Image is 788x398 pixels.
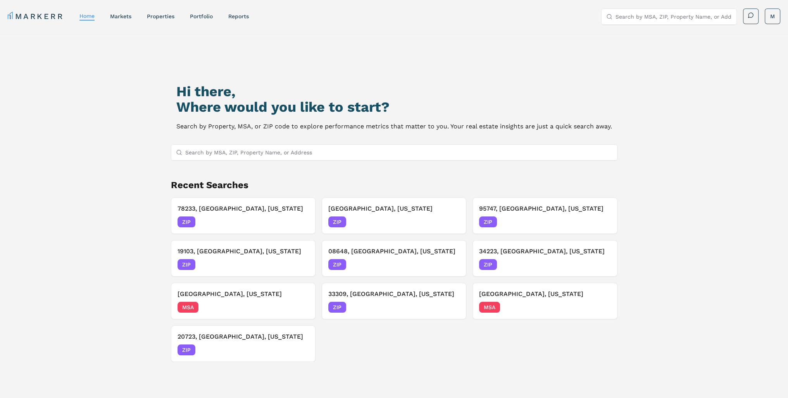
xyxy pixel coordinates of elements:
a: properties [147,13,174,19]
span: ZIP [328,302,346,313]
p: Search by Property, MSA, or ZIP code to explore performance metrics that matter to you. Your real... [176,121,612,132]
button: M [765,9,780,24]
span: M [770,12,775,20]
h3: 78233, [GEOGRAPHIC_DATA], [US_STATE] [178,204,309,213]
a: reports [228,13,249,19]
span: [DATE] [442,218,460,226]
button: [GEOGRAPHIC_DATA], [US_STATE]MSA[DATE] [472,283,617,319]
span: ZIP [479,259,497,270]
h3: [GEOGRAPHIC_DATA], [US_STATE] [178,289,309,299]
span: [DATE] [291,218,309,226]
a: Portfolio [190,13,213,19]
span: ZIP [328,216,346,227]
span: [DATE] [442,261,460,268]
button: 34223, [GEOGRAPHIC_DATA], [US_STATE]ZIP[DATE] [472,240,617,277]
span: ZIP [479,216,497,227]
h3: 34223, [GEOGRAPHIC_DATA], [US_STATE] [479,247,610,256]
button: 19103, [GEOGRAPHIC_DATA], [US_STATE]ZIP[DATE] [171,240,316,277]
span: [DATE] [593,303,611,311]
input: Search by MSA, ZIP, Property Name, or Address [616,9,732,24]
h3: 20723, [GEOGRAPHIC_DATA], [US_STATE] [178,332,309,341]
h3: [GEOGRAPHIC_DATA], [US_STATE] [479,289,610,299]
button: 20723, [GEOGRAPHIC_DATA], [US_STATE]ZIP[DATE] [171,325,316,362]
span: MSA [479,302,500,313]
h1: Hi there, [176,84,612,99]
button: 95747, [GEOGRAPHIC_DATA], [US_STATE]ZIP[DATE] [472,197,617,234]
h3: 33309, [GEOGRAPHIC_DATA], [US_STATE] [328,289,460,299]
span: ZIP [178,344,195,355]
a: MARKERR [8,11,64,22]
h3: 19103, [GEOGRAPHIC_DATA], [US_STATE] [178,247,309,256]
a: markets [110,13,131,19]
a: home [79,13,95,19]
span: [DATE] [593,218,611,226]
h3: 95747, [GEOGRAPHIC_DATA], [US_STATE] [479,204,610,213]
span: [DATE] [291,303,309,311]
span: ZIP [178,259,195,270]
h2: Recent Searches [171,179,617,191]
input: Search by MSA, ZIP, Property Name, or Address [185,145,612,160]
button: 08648, [GEOGRAPHIC_DATA], [US_STATE]ZIP[DATE] [322,240,466,277]
button: [GEOGRAPHIC_DATA], [US_STATE]ZIP[DATE] [322,197,466,234]
span: MSA [178,302,198,313]
button: [GEOGRAPHIC_DATA], [US_STATE]MSA[DATE] [171,283,316,319]
span: ZIP [178,216,195,227]
button: 78233, [GEOGRAPHIC_DATA], [US_STATE]ZIP[DATE] [171,197,316,234]
span: [DATE] [442,303,460,311]
span: [DATE] [291,346,309,354]
span: [DATE] [593,261,611,268]
h3: 08648, [GEOGRAPHIC_DATA], [US_STATE] [328,247,460,256]
span: ZIP [328,259,346,270]
span: [DATE] [291,261,309,268]
h3: [GEOGRAPHIC_DATA], [US_STATE] [328,204,460,213]
button: 33309, [GEOGRAPHIC_DATA], [US_STATE]ZIP[DATE] [322,283,466,319]
h2: Where would you like to start? [176,99,612,115]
